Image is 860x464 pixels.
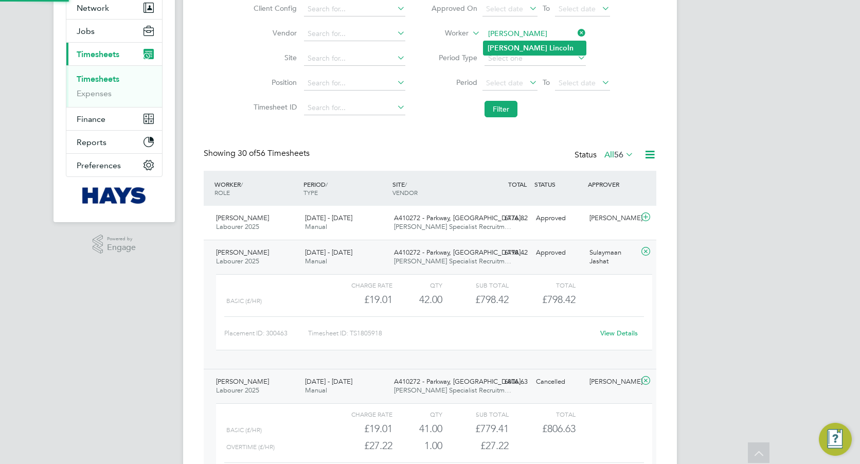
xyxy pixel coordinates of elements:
span: TOTAL [508,180,527,188]
span: Basic (£/HR) [226,297,262,305]
span: / [326,180,328,188]
span: Engage [107,243,136,252]
span: Basic (£/HR) [226,426,262,434]
div: £798.42 [478,244,532,261]
a: Go to home page [66,187,163,204]
div: Placement ID: 300463 [224,325,308,342]
span: [PERSON_NAME] [216,213,269,222]
span: To [540,76,553,89]
span: / [241,180,243,188]
b: [PERSON_NAME] [488,44,547,52]
div: Sub Total [442,408,509,420]
input: Select one [485,51,586,66]
label: Vendor [250,28,297,38]
div: £19.01 [326,291,392,308]
label: Approved On [431,4,477,13]
button: Timesheets [66,43,162,65]
div: Charge rate [326,279,392,291]
span: Jobs [77,26,95,36]
a: View Details [600,329,638,337]
button: Filter [485,101,517,117]
label: Position [250,78,297,87]
img: hays-logo-retina.png [82,187,147,204]
div: 42.00 [392,291,442,308]
input: Search for... [304,51,405,66]
span: VENDOR [392,188,418,197]
input: Search for... [304,76,405,91]
label: Client Config [250,4,297,13]
div: Cancelled [532,373,585,390]
span: Select date [486,78,523,87]
span: ROLE [214,188,230,197]
span: Manual [305,222,327,231]
button: Engage Resource Center [819,423,852,456]
div: Charge rate [326,408,392,420]
a: Powered byEngage [93,235,136,254]
span: TYPE [303,188,318,197]
input: Search for... [485,27,586,41]
div: Total [509,279,575,291]
div: Timesheets [66,65,162,107]
span: Timesheets [77,49,119,59]
div: QTY [392,279,442,291]
div: APPROVER [585,175,639,193]
span: A410272 - Parkway, [GEOGRAPHIC_DATA]… [394,377,527,386]
div: Sulaymaan Jashat [585,244,639,270]
span: Overtime (£/HR) [226,443,275,451]
div: £27.22 [442,437,509,454]
span: To [540,2,553,15]
div: Showing [204,148,312,159]
span: Manual [305,386,327,395]
span: Network [77,3,109,13]
label: Site [250,53,297,62]
div: 1.00 [392,437,442,454]
span: Select date [559,78,596,87]
span: A410272 - Parkway, [GEOGRAPHIC_DATA]… [394,248,527,257]
div: Timesheet ID: TS1805918 [308,325,594,342]
label: Period Type [431,53,477,62]
span: Preferences [77,160,121,170]
span: Select date [486,4,523,13]
div: 41.00 [392,420,442,437]
span: / [405,180,407,188]
span: [PERSON_NAME] Specialist Recruitm… [394,386,511,395]
div: SITE [390,175,479,202]
span: [PERSON_NAME] [216,248,269,257]
button: Reports [66,131,162,153]
div: Sub Total [442,279,509,291]
div: £779.41 [442,420,509,437]
div: [PERSON_NAME] [585,210,639,227]
button: Finance [66,108,162,130]
div: £776.82 [478,210,532,227]
div: QTY [392,408,442,420]
b: Lincoln [549,44,574,52]
div: £806.63 [478,373,532,390]
span: [PERSON_NAME] [216,377,269,386]
span: [DATE] - [DATE] [305,248,352,257]
span: A410272 - Parkway, [GEOGRAPHIC_DATA]… [394,213,527,222]
label: Timesheet ID [250,102,297,112]
label: Period [431,78,477,87]
div: Approved [532,244,585,261]
span: [PERSON_NAME] Specialist Recruitm… [394,257,511,265]
div: £27.22 [326,437,392,454]
span: [DATE] - [DATE] [305,213,352,222]
div: £19.01 [326,420,392,437]
div: STATUS [532,175,585,193]
a: Expenses [77,88,112,98]
label: Worker [422,28,469,39]
span: Manual [305,257,327,265]
span: Powered by [107,235,136,243]
div: Approved [532,210,585,227]
span: [DATE] - [DATE] [305,377,352,386]
div: Status [575,148,636,163]
div: PERIOD [301,175,390,202]
label: All [604,150,634,160]
span: £798.42 [542,293,576,306]
a: Timesheets [77,74,119,84]
div: WORKER [212,175,301,202]
span: Labourer 2025 [216,222,259,231]
span: Labourer 2025 [216,386,259,395]
input: Search for... [304,2,405,16]
span: Finance [77,114,105,124]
